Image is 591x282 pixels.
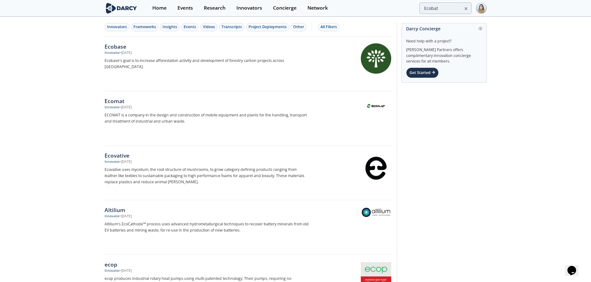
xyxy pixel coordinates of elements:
p: ECOMAT is a company in the design and construction of mobile equipment and plants for the handlin... [105,112,310,124]
div: Need help with a project? [406,34,482,44]
div: Innovators [107,24,127,30]
div: Ecobase [105,42,310,50]
div: • [DATE] [120,105,132,110]
a: Altilium Innovator •[DATE] Altilium's EcoCathode™ process uses advanced hydrometallurgical techni... [105,200,392,255]
img: Ecomat [361,98,391,114]
div: Research [204,6,226,11]
p: Ecovative uses mycelium, the root structure of mushrooms, to grow category defining products rang... [105,167,310,185]
div: All Filters [320,24,337,30]
div: Network [307,6,328,11]
div: • [DATE] [120,50,132,55]
button: Events [181,23,199,31]
button: Project Deployments [246,23,289,31]
div: [PERSON_NAME] Partners offers complimentary innovation concierge services for all members. [406,44,482,64]
button: Videos [200,23,217,31]
div: Project Deployments [248,24,287,30]
div: Innovator [105,105,120,110]
input: Advanced Search [419,2,472,14]
p: Ecobase's goal is to increase afforestation activity and development of forestry carbon projects ... [105,58,310,70]
img: Altilium [361,207,391,218]
img: logo-wide.svg [105,3,138,14]
div: Concierge [273,6,297,11]
div: • [DATE] [120,268,132,273]
button: Frameworks [131,23,159,31]
div: Innovator [105,159,120,164]
button: Other [291,23,307,31]
button: Innovators [105,23,129,31]
button: All Filters [318,23,339,31]
div: Transcripts [222,24,242,30]
div: • [DATE] [120,214,132,219]
div: Darcy Concierge [406,23,482,34]
a: Ecobase Innovator •[DATE] Ecobase's goal is to increase afforestation activity and development of... [105,37,392,91]
img: information.svg [479,27,482,30]
div: Ecomat [105,97,310,105]
div: Other [293,24,304,30]
div: Videos [203,24,215,30]
iframe: chat widget [565,257,585,276]
p: Altilium's EcoCathode™ process uses advanced hydrometallurgical techniques to recover battery min... [105,221,310,233]
img: Ecobase [361,43,391,74]
div: Innovator [105,50,120,55]
div: Events [177,6,193,11]
a: Ecovative Innovator •[DATE] Ecovative uses mycelium, the root structure of mushrooms, to grow cat... [105,146,392,200]
div: Frameworks [133,24,156,30]
div: Insights [163,24,177,30]
div: Innovator [105,268,120,273]
div: Altilium [105,206,310,214]
div: Get Started [406,67,439,78]
div: ecop [105,260,310,268]
div: Home [152,6,167,11]
div: Ecovative [105,151,310,159]
div: Innovators [236,6,262,11]
a: Ecomat Innovator •[DATE] ECOMAT is a company in the design and construction of mobile equipment a... [105,91,392,146]
div: Events [184,24,196,30]
img: Ecovative [361,152,391,183]
button: Insights [160,23,180,31]
div: • [DATE] [120,159,132,164]
button: Transcripts [219,23,244,31]
div: Innovator [105,214,120,219]
img: Profile [476,3,487,14]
